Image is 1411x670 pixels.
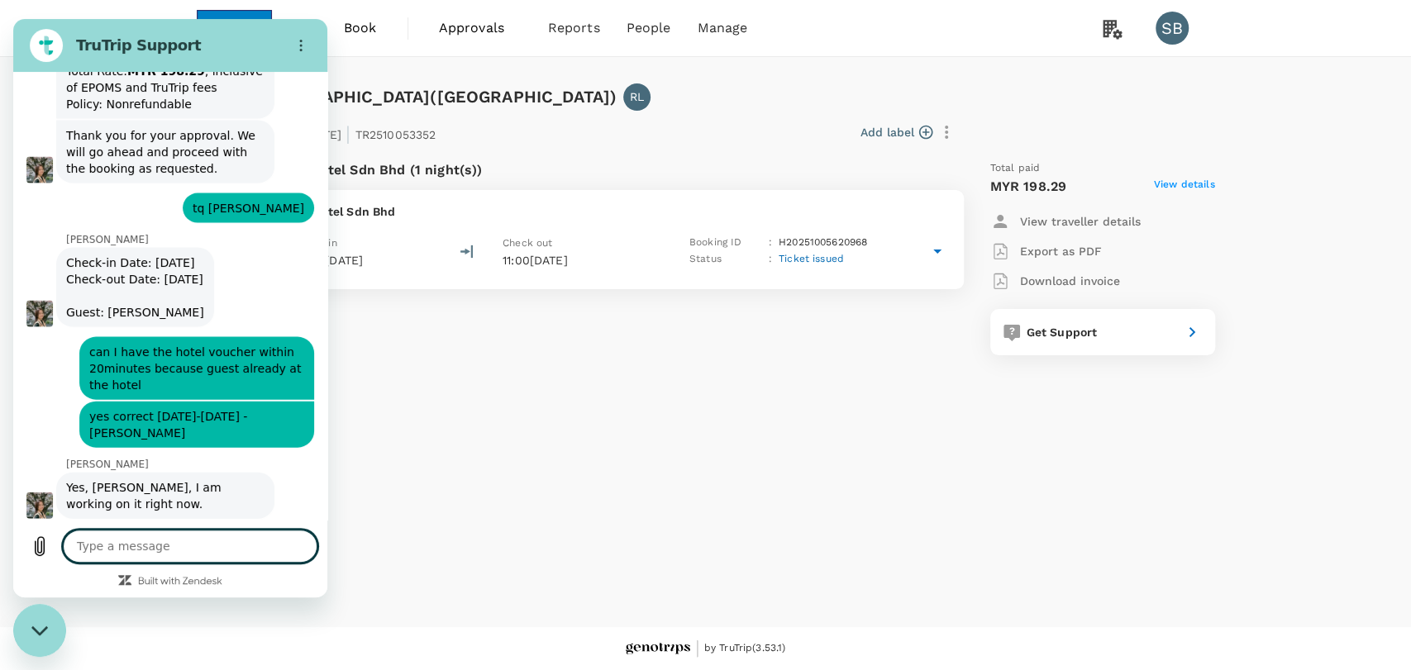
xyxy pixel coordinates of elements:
[627,18,671,38] span: People
[173,174,298,204] span: tq [PERSON_NAME]
[990,266,1120,296] button: Download invoice
[53,214,314,227] p: [PERSON_NAME]
[236,203,947,220] p: Stay in Mega Hotel Sdn Bhd
[439,18,522,38] span: Approvals
[13,604,66,657] iframe: Button to launch messaging window, conversation in progress
[697,18,747,38] span: Manage
[1027,325,1098,339] span: Get Support
[346,122,350,145] span: |
[197,10,273,46] img: EPOMS SDN BHD
[1156,12,1189,45] div: SB
[689,251,762,268] p: Status
[69,318,298,381] span: can I have the hotel voucher within 20minutes because guest already at the hotel
[990,160,1041,177] span: Total paid
[779,235,867,251] p: H20251005620968
[626,643,690,655] img: Genotrips - EPOMS
[46,229,198,308] div: Check-in Date: [DATE] Check-out Date: [DATE] Guest: [PERSON_NAME]
[769,235,772,251] p: :
[13,19,327,597] iframe: Messaging window
[220,160,483,180] p: Stay at Mega Hotel Sdn Bhd (1 night(s))
[125,558,209,568] a: Built with Zendesk: Visit the Zendesk website in a new tab
[630,88,644,105] p: RL
[53,439,314,452] p: [PERSON_NAME]
[503,237,552,249] span: Check out
[1020,243,1102,259] p: Export as PDF
[46,102,258,164] span: Thank you for your approval. We will go ahead and proceed with the booking as requested.
[704,640,786,657] span: by TruTrip ( 3.53.1 )
[1020,213,1141,230] p: View traveller details
[285,18,317,38] span: Trips
[990,207,1141,236] button: View traveller details
[1154,177,1215,197] span: View details
[295,252,364,268] p: 14:00[DATE]
[503,252,660,268] p: 11:00[DATE]
[1020,273,1120,289] p: Download invoice
[860,124,932,140] button: Add label
[46,454,258,500] span: Yes, [PERSON_NAME], I am working on it right now.
[990,177,1067,197] p: MYR 198.29
[990,236,1102,266] button: Export as PDF
[344,18,377,38] span: Book
[689,235,762,251] p: Booking ID
[548,18,600,38] span: Reports
[769,251,772,268] p: :
[10,511,43,544] button: Upload file
[779,253,844,264] span: Ticket issued
[197,83,617,110] h6: Trip to [GEOGRAPHIC_DATA]([GEOGRAPHIC_DATA])
[69,383,298,429] span: yes correct [DATE]-[DATE] - [PERSON_NAME]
